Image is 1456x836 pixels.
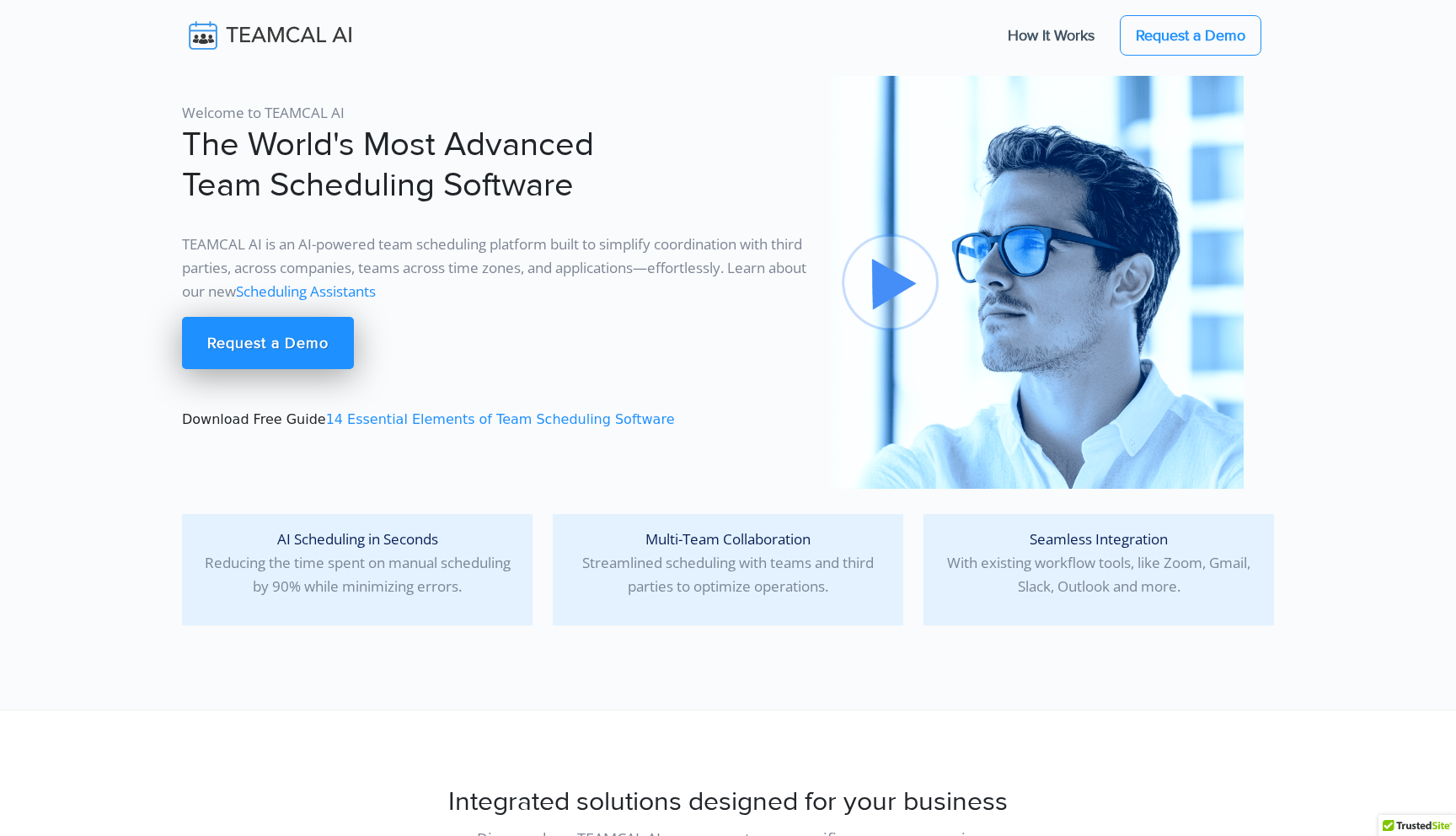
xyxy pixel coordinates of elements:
[182,317,354,369] a: Request a Demo
[182,233,811,303] p: TEAMCAL AI is an AI-powered team scheduling platform built to simplify coordination with third pa...
[182,101,811,125] p: Welcome to TEAMCAL AI
[1120,15,1261,56] a: Request a Demo
[1030,529,1168,549] span: Seamless Integration
[937,528,1261,598] p: With existing workflow tools, like Zoom, Gmail, Slack, Outlook and more.
[566,528,890,598] p: Streamlined scheduling with teams and third parties to optimize operations.
[195,528,519,598] p: Reducing the time spent on manual scheduling by 90% while minimizing errors.
[182,125,811,206] h1: The World's Most Advanced Team Scheduling Software
[172,76,821,489] div: Download Free Guide
[277,529,438,549] span: AI Scheduling in Seconds
[326,411,675,427] a: 14 Essential Elements of Team Scheduling Software
[236,281,376,301] a: Scheduling Assistants
[645,529,811,549] span: Multi-Team Collaboration
[991,18,1111,53] a: How It Works
[831,76,1244,489] img: pic
[182,786,1274,818] h2: Integrated solutions designed for your business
